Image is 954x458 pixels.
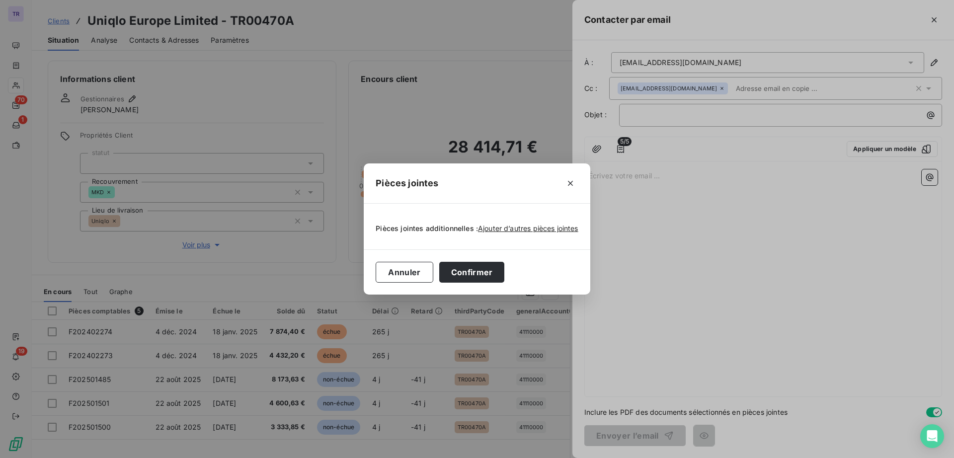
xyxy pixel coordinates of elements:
[439,262,505,283] button: Confirmer
[478,224,578,232] span: Ajouter d’autres pièces jointes
[376,176,438,190] h5: Pièces jointes
[920,424,944,448] div: Open Intercom Messenger
[376,262,433,283] button: Annuler
[376,224,478,233] span: Pièces jointes additionnelles :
